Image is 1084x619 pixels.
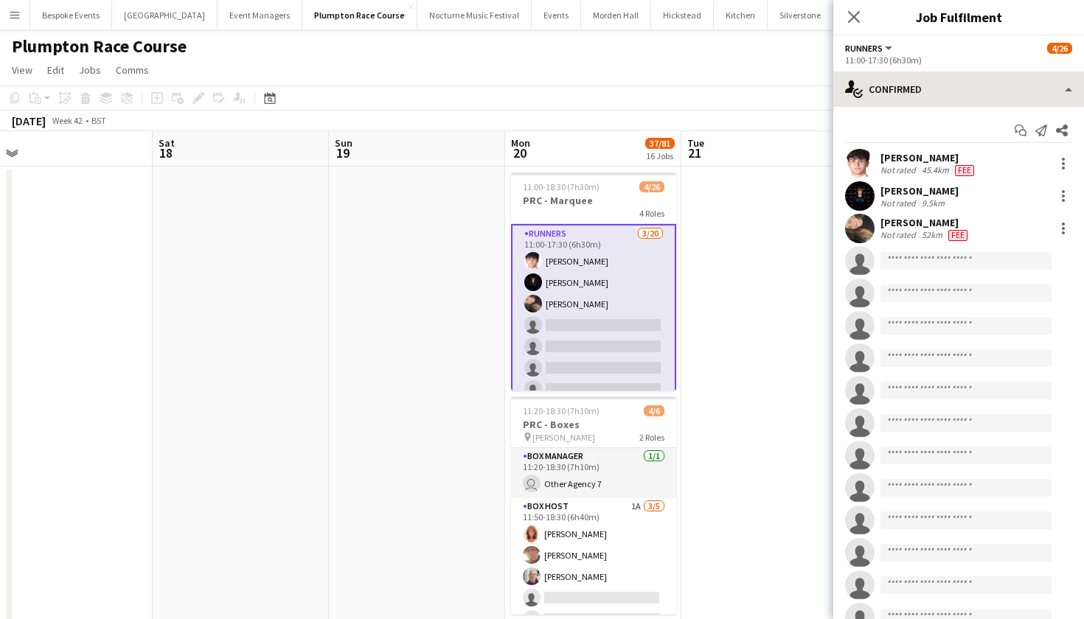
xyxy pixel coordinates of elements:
span: Week 42 [49,115,86,126]
a: View [6,60,38,80]
div: [PERSON_NAME] [880,184,959,197]
app-card-role: Box Manager1/111:20-18:30 (7h10m) Other Agency 7 [511,448,676,498]
div: 45.4km [919,164,952,176]
span: 2 Roles [639,432,664,443]
button: Nocturne Music Festival [417,1,532,29]
span: Comms [116,63,149,77]
span: 18 [156,144,175,161]
span: Fee [955,165,974,176]
button: Kitchen [714,1,768,29]
span: Edit [47,63,64,77]
span: 4/6 [644,405,664,416]
button: Hickstead [651,1,714,29]
a: Edit [41,60,70,80]
h1: Plumpton Race Course [12,35,187,57]
span: Mon [511,136,530,150]
span: 19 [333,144,352,161]
span: 11:20-18:30 (7h10m) [523,405,600,416]
button: Silverstone [768,1,833,29]
button: Event Managers [218,1,302,29]
span: Jobs [79,63,101,77]
h3: PRC - Marquee [511,194,676,207]
h3: Job Fulfilment [833,7,1084,27]
h3: PRC - Boxes [511,418,676,431]
div: [PERSON_NAME] [880,151,977,164]
span: Tue [687,136,704,150]
span: Runners [845,43,883,54]
button: Morden Hall [581,1,651,29]
div: Crew has different fees then in role [952,164,977,176]
div: BST [91,115,106,126]
a: Jobs [73,60,107,80]
app-job-card: 11:20-18:30 (7h10m)4/6PRC - Boxes [PERSON_NAME]2 RolesBox Manager1/111:20-18:30 (7h10m) Other Age... [511,396,676,615]
span: View [12,63,32,77]
button: Events [532,1,581,29]
div: Not rated [880,197,919,209]
div: 52km [919,229,945,241]
div: Confirmed [833,71,1084,107]
app-job-card: 11:00-18:30 (7h30m)4/26PRC - Marquee4 RolesRunners3/2011:00-17:30 (6h30m)[PERSON_NAME][PERSON_NAM... [511,172,676,391]
span: 4/26 [1047,43,1072,54]
div: Not rated [880,164,919,176]
a: Comms [110,60,155,80]
div: 11:00-17:30 (6h30m) [845,55,1072,66]
span: 21 [685,144,704,161]
div: 16 Jobs [646,150,674,161]
div: [DATE] [12,113,46,128]
span: 11:00-18:30 (7h30m) [523,181,600,192]
div: Not rated [880,229,919,241]
span: [PERSON_NAME] [532,432,595,443]
span: 4 Roles [639,208,664,219]
button: Bespoke Events [30,1,112,29]
button: Runners [845,43,894,54]
span: 4/26 [639,181,664,192]
button: [GEOGRAPHIC_DATA] [112,1,218,29]
div: Crew has different fees then in role [945,229,970,241]
span: 37/81 [645,138,675,149]
span: Fee [948,230,967,241]
span: Sun [335,136,352,150]
button: Plumpton Race Course [302,1,417,29]
span: 20 [509,144,530,161]
div: 9.5km [919,197,948,209]
div: [PERSON_NAME] [880,216,970,229]
span: Sat [159,136,175,150]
